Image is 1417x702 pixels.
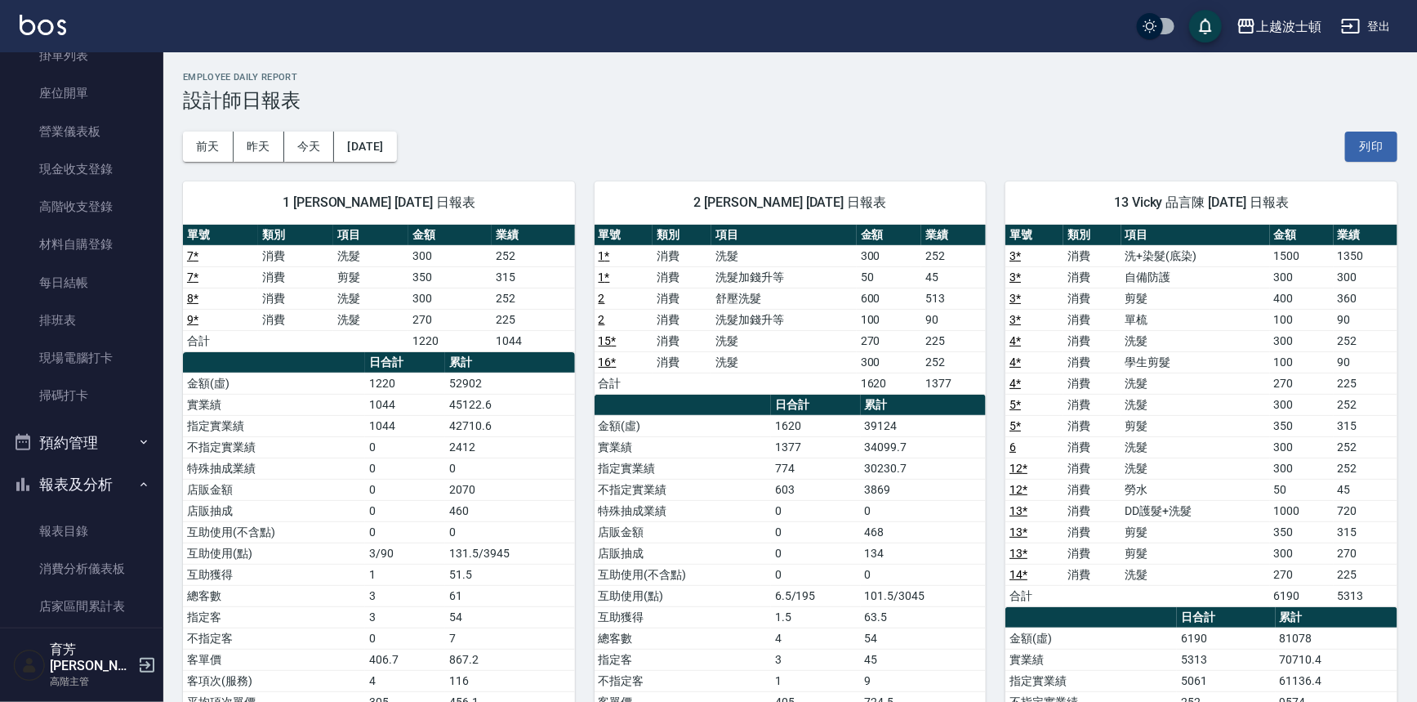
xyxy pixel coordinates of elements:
td: 洗髮 [711,245,857,266]
td: 30230.7 [861,458,987,479]
td: 300 [408,245,492,266]
button: 報表及分析 [7,463,157,506]
table: a dense table [595,225,987,395]
td: 消費 [1063,564,1121,585]
td: 1044 [365,394,445,415]
td: 3 [365,585,445,606]
td: 252 [492,288,575,309]
td: 洗髮加錢升等 [711,266,857,288]
td: 460 [445,500,574,521]
th: 業績 [492,225,575,246]
td: 消費 [653,245,711,266]
th: 單號 [1005,225,1063,246]
td: 1620 [857,373,921,394]
td: 0 [771,521,861,543]
td: 54 [861,628,987,649]
a: 掃碼打卡 [7,377,157,414]
td: 單梳 [1121,309,1270,330]
td: 81078 [1276,628,1397,649]
td: 互助使用(點) [183,543,365,564]
td: 消費 [1063,394,1121,415]
td: 洗髮加錢升等 [711,309,857,330]
td: 消費 [1063,543,1121,564]
td: 指定實業績 [595,458,771,479]
td: 消費 [1063,479,1121,500]
td: 225 [1334,373,1397,394]
td: 300 [1270,543,1334,564]
th: 日合計 [771,395,861,416]
td: 5313 [1177,649,1276,670]
td: 867.2 [445,649,574,670]
td: 513 [921,288,986,309]
td: 互助獲得 [595,606,771,628]
td: 不指定客 [183,628,365,649]
td: 店販金額 [183,479,365,500]
td: 0 [861,500,987,521]
a: 每日結帳 [7,264,157,302]
td: 洗髮 [1121,436,1270,458]
td: 61 [445,585,574,606]
button: 上越波士頓 [1230,10,1328,43]
td: 0 [771,500,861,521]
td: 洗髮 [333,245,408,266]
td: 6190 [1270,585,1334,606]
td: 350 [1270,415,1334,436]
button: 昨天 [234,132,284,162]
td: 300 [857,351,921,373]
td: 洗髮 [1121,373,1270,394]
td: 101.5/3045 [861,585,987,606]
td: 300 [408,288,492,309]
td: 600 [857,288,921,309]
td: 252 [921,245,986,266]
td: 學生剪髮 [1121,351,1270,373]
td: 消費 [258,309,333,330]
td: 6190 [1177,628,1276,649]
button: [DATE] [334,132,396,162]
td: 消費 [653,309,711,330]
td: 1377 [921,373,986,394]
td: 消費 [1063,500,1121,521]
td: 消費 [1063,415,1121,436]
td: 0 [445,458,574,479]
h2: Employee Daily Report [183,72,1397,83]
td: 100 [1270,351,1334,373]
td: 2412 [445,436,574,458]
td: 剪髮 [333,266,408,288]
td: 45 [921,266,986,288]
td: 270 [1270,564,1334,585]
a: 2 [599,292,605,305]
td: 1044 [365,415,445,436]
td: 消費 [1063,309,1121,330]
td: 51.5 [445,564,574,585]
td: 互助使用(不含點) [183,521,365,543]
td: 5313 [1334,585,1397,606]
td: 3 [365,606,445,628]
td: 洗髮 [1121,330,1270,351]
td: 52902 [445,373,574,394]
td: 洗髮 [333,309,408,330]
td: 300 [1270,266,1334,288]
td: 合計 [183,330,258,351]
td: 合計 [595,373,653,394]
td: 1377 [771,436,861,458]
td: 270 [857,330,921,351]
th: 項目 [333,225,408,246]
td: 1000 [1270,500,1334,521]
td: 252 [1334,436,1397,458]
td: 400 [1270,288,1334,309]
td: 金額(虛) [595,415,771,436]
td: 90 [1334,309,1397,330]
td: 消費 [653,266,711,288]
td: 34099.7 [861,436,987,458]
td: 剪髮 [1121,521,1270,543]
td: 1220 [365,373,445,394]
td: 50 [857,266,921,288]
td: 洗髮 [711,351,857,373]
td: 70710.4 [1276,649,1397,670]
td: 468 [861,521,987,543]
button: save [1189,10,1222,42]
td: 42710.6 [445,415,574,436]
td: 300 [1270,436,1334,458]
td: 1044 [492,330,575,351]
td: 消費 [1063,266,1121,288]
